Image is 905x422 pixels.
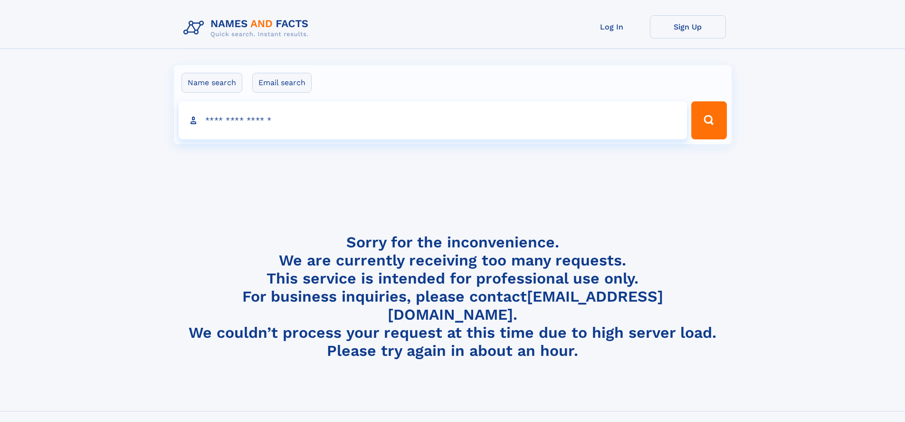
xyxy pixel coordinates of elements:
[252,73,312,93] label: Email search
[691,101,726,139] button: Search Button
[574,15,650,39] a: Log In
[388,287,663,324] a: [EMAIL_ADDRESS][DOMAIN_NAME]
[650,15,726,39] a: Sign Up
[179,101,687,139] input: search input
[180,15,316,41] img: Logo Names and Facts
[180,233,726,360] h4: Sorry for the inconvenience. We are currently receiving too many requests. This service is intend...
[181,73,242,93] label: Name search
